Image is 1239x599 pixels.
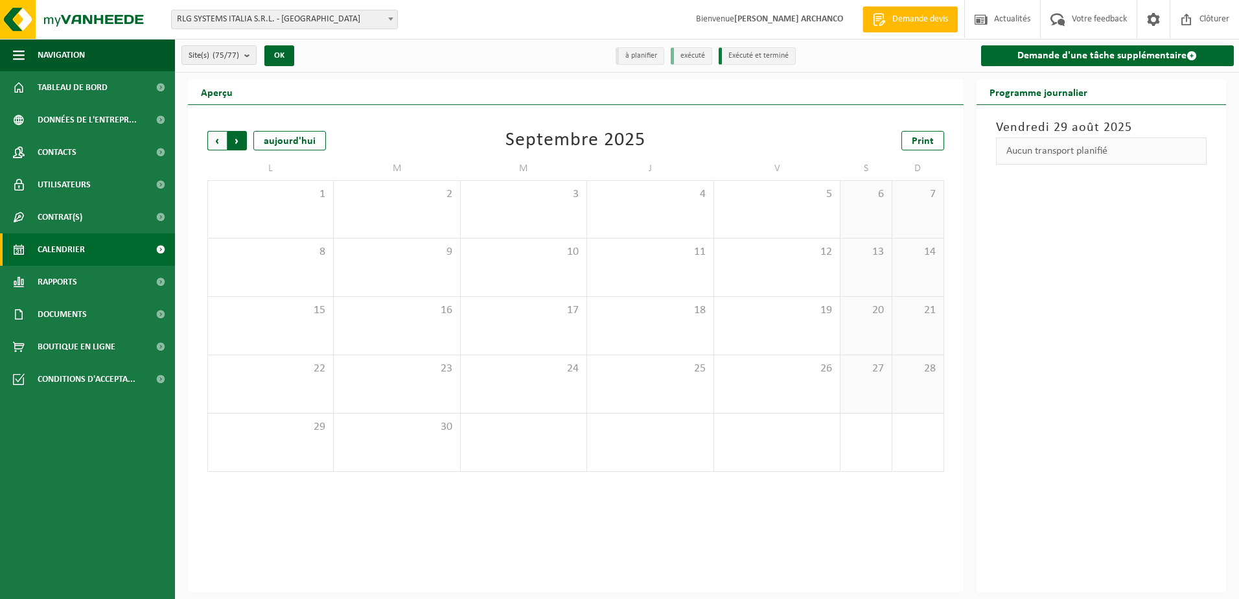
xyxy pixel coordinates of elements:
[996,137,1207,165] div: Aucun transport planifié
[172,10,397,29] span: RLG SYSTEMS ITALIA S.R.L. - TORINO
[340,187,453,202] span: 2
[214,303,327,318] span: 15
[594,362,706,376] span: 25
[207,157,334,180] td: L
[912,136,934,147] span: Print
[721,362,833,376] span: 26
[38,169,91,201] span: Utilisateurs
[587,157,713,180] td: J
[467,187,580,202] span: 3
[996,118,1207,137] h3: Vendredi 29 août 2025
[264,45,294,66] button: OK
[189,46,239,65] span: Site(s)
[38,363,135,395] span: Conditions d'accepta...
[899,187,937,202] span: 7
[721,187,833,202] span: 5
[847,187,885,202] span: 6
[461,157,587,180] td: M
[181,45,257,65] button: Site(s)(75/77)
[616,47,664,65] li: à planifier
[721,303,833,318] span: 19
[38,233,85,266] span: Calendrier
[467,303,580,318] span: 17
[253,131,326,150] div: aujourd'hui
[847,245,885,259] span: 13
[892,157,944,180] td: D
[213,51,239,60] count: (75/77)
[38,298,87,331] span: Documents
[721,245,833,259] span: 12
[214,187,327,202] span: 1
[981,45,1234,66] a: Demande d'une tâche supplémentaire
[214,420,327,434] span: 29
[734,14,843,24] strong: [PERSON_NAME] ARCHANCO
[340,303,453,318] span: 16
[214,362,327,376] span: 22
[340,245,453,259] span: 9
[594,245,706,259] span: 11
[38,39,85,71] span: Navigation
[340,420,453,434] span: 30
[188,79,246,104] h2: Aperçu
[719,47,796,65] li: Exécuté et terminé
[901,131,944,150] a: Print
[847,362,885,376] span: 27
[207,131,227,150] span: Précédent
[714,157,840,180] td: V
[38,104,137,136] span: Données de l'entrepr...
[671,47,712,65] li: exécuté
[38,136,76,169] span: Contacts
[467,362,580,376] span: 24
[594,303,706,318] span: 18
[467,245,580,259] span: 10
[505,131,645,150] div: Septembre 2025
[334,157,460,180] td: M
[899,303,937,318] span: 21
[899,245,937,259] span: 14
[899,362,937,376] span: 28
[340,362,453,376] span: 23
[214,245,327,259] span: 8
[38,266,77,298] span: Rapports
[38,201,82,233] span: Contrat(s)
[38,71,108,104] span: Tableau de bord
[863,6,958,32] a: Demande devis
[171,10,398,29] span: RLG SYSTEMS ITALIA S.R.L. - TORINO
[38,331,115,363] span: Boutique en ligne
[227,131,247,150] span: Suivant
[889,13,951,26] span: Demande devis
[594,187,706,202] span: 4
[847,303,885,318] span: 20
[977,79,1100,104] h2: Programme journalier
[840,157,892,180] td: S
